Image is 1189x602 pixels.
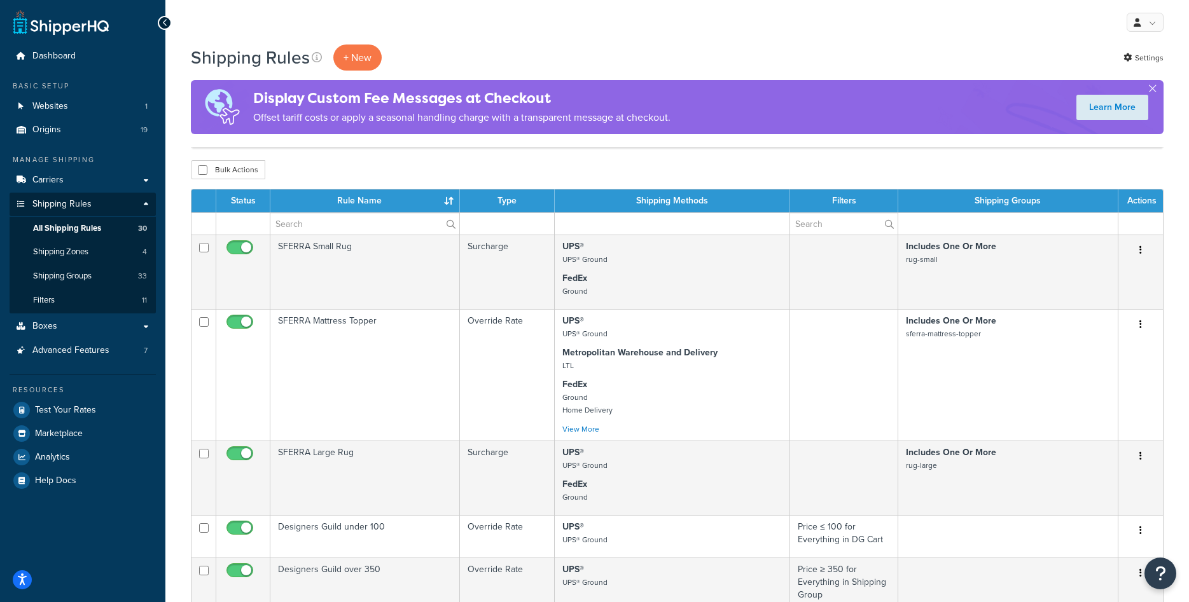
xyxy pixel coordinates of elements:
[138,271,147,282] span: 33
[1123,49,1164,67] a: Settings
[13,10,109,35] a: ShipperHQ Home
[562,491,588,503] small: Ground
[10,118,156,142] li: Origins
[33,247,88,257] span: Shipping Zones
[270,515,460,558] td: Designers Guild under 100
[141,125,148,135] span: 19
[562,360,574,371] small: LTL
[191,160,265,179] button: Bulk Actions
[906,328,981,339] small: sferra-mattress-topper
[10,399,156,421] a: Test Your Rates
[32,101,68,112] span: Websites
[790,213,898,235] input: Search
[562,346,718,359] strong: Metropolitan Warehouse and Delivery
[35,428,83,439] span: Marketplace
[562,446,584,459] strong: UPS®
[10,469,156,492] a: Help Docs
[270,235,460,309] td: SFERRA Small Rug
[562,577,608,588] small: UPS® Ground
[460,309,554,441] td: Override Rate
[906,460,937,471] small: rug-large
[562,477,587,491] strong: FedEx
[10,193,156,216] a: Shipping Rules
[562,423,599,435] a: View More
[790,189,898,212] th: Filters
[10,217,156,240] li: All Shipping Rules
[906,314,996,327] strong: Includes One Or More
[145,101,148,112] span: 1
[10,422,156,445] a: Marketplace
[562,240,584,253] strong: UPS®
[10,154,156,165] div: Manage Shipping
[10,240,156,264] li: Shipping Zones
[562,314,584,327] strong: UPS®
[460,235,554,309] td: Surcharge
[10,217,156,240] a: All Shipping Rules 30
[1076,95,1148,120] a: Learn More
[33,295,55,306] span: Filters
[253,109,671,127] p: Offset tariff costs or apply a seasonal handling charge with a transparent message at checkout.
[143,247,147,257] span: 4
[790,515,898,558] td: Price ≤ 100 for Everything in DG Cart
[32,321,57,332] span: Boxes
[10,446,156,469] a: Analytics
[10,81,156,92] div: Basic Setup
[906,240,996,253] strong: Includes One Or More
[460,515,554,558] td: Override Rate
[32,125,61,135] span: Origins
[460,189,554,212] th: Type
[562,254,608,265] small: UPS® Ground
[562,378,587,391] strong: FedEx
[35,452,70,463] span: Analytics
[138,223,147,234] span: 30
[1118,189,1163,212] th: Actions
[32,51,76,62] span: Dashboard
[10,44,156,68] a: Dashboard
[906,446,996,459] strong: Includes One Or More
[10,240,156,264] a: Shipping Zones 4
[333,44,382,71] p: + New
[1144,558,1176,589] button: Open Resource Center
[270,189,460,212] th: Rule Name : activate to sort column ascending
[10,193,156,313] li: Shipping Rules
[270,441,460,515] td: SFERRA Large Rug
[562,328,608,339] small: UPS® Ground
[555,189,791,212] th: Shipping Methods
[142,295,147,306] span: 11
[33,223,101,234] span: All Shipping Rules
[35,475,76,486] span: Help Docs
[270,309,460,441] td: SFERRA Mattress Topper
[10,315,156,338] a: Boxes
[562,534,608,545] small: UPS® Ground
[562,460,608,471] small: UPS® Ground
[216,189,270,212] th: Status
[10,168,156,192] a: Carriers
[33,271,92,282] span: Shipping Groups
[898,189,1118,212] th: Shipping Groups
[270,213,459,235] input: Search
[562,271,587,285] strong: FedEx
[10,289,156,312] li: Filters
[562,392,613,416] small: Ground Home Delivery
[562,520,584,533] strong: UPS®
[10,95,156,118] li: Websites
[906,254,938,265] small: rug-small
[562,285,588,297] small: Ground
[10,95,156,118] a: Websites 1
[191,80,253,134] img: duties-banner-06bc72dcb5fe05cb3f9472aba00be2ae8eb53ab6f0d8bb03d382ba314ac3c341.png
[10,264,156,288] a: Shipping Groups 33
[253,88,671,109] h4: Display Custom Fee Messages at Checkout
[10,264,156,288] li: Shipping Groups
[35,405,96,416] span: Test Your Rates
[10,118,156,142] a: Origins 19
[460,441,554,515] td: Surcharge
[562,563,584,576] strong: UPS®
[10,339,156,362] li: Advanced Features
[10,339,156,362] a: Advanced Features 7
